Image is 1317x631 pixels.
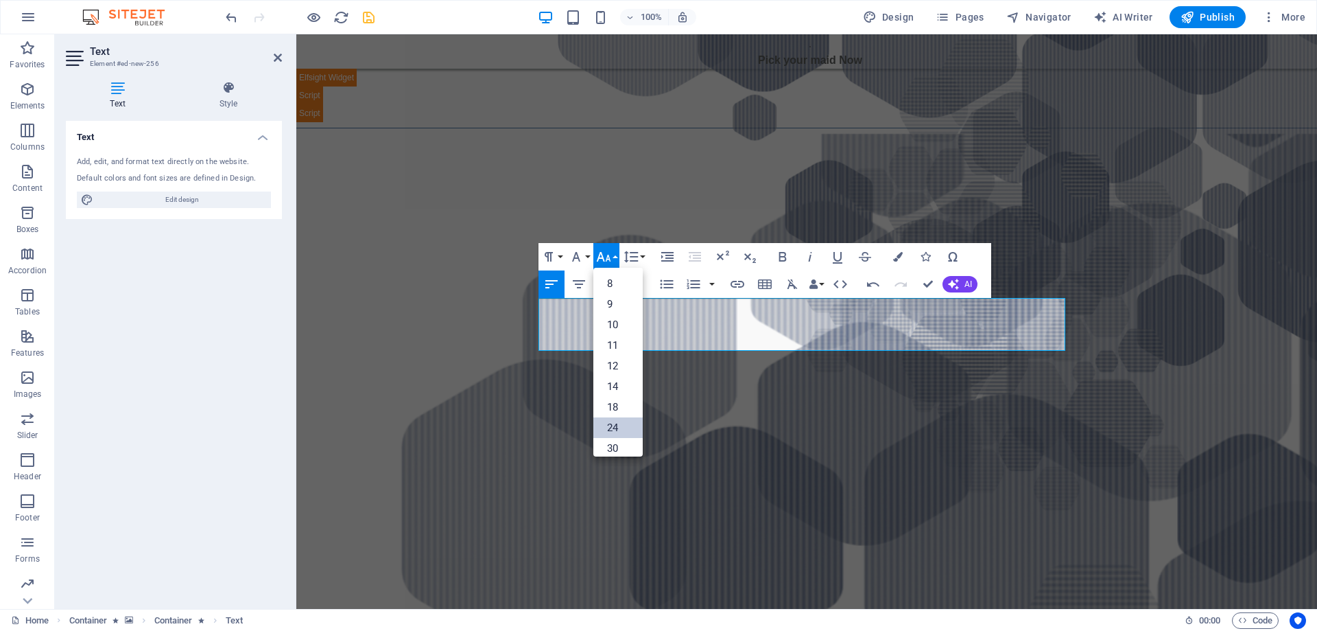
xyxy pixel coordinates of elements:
button: save [360,9,377,25]
div: Font Size [593,268,643,457]
button: Navigator [1001,6,1077,28]
button: Icons [912,243,938,271]
nav: breadcrumb [69,612,244,629]
button: Edit design [77,192,271,208]
span: AI [964,280,972,288]
button: Align Left [538,271,565,298]
p: Features [11,347,44,358]
h3: Element #ed-new-256 [90,58,254,70]
span: Click to select. Double-click to edit [226,612,243,629]
h4: Text [66,121,282,146]
i: Save (Ctrl+S) [361,10,377,25]
i: On resize automatically adjust zoom level to fit chosen device. [676,11,689,23]
button: Strikethrough [852,243,878,271]
h6: Session time [1185,612,1221,629]
button: Colors [885,243,911,271]
button: Clear Formatting [779,271,805,298]
button: reload [333,9,349,25]
span: Pages [936,10,984,24]
span: Design [863,10,914,24]
p: Tables [15,306,40,317]
span: : [1209,615,1211,626]
p: Header [14,471,41,482]
button: Line Height [621,243,647,271]
button: Publish [1170,6,1246,28]
span: Edit design [97,192,267,208]
p: Content [12,183,43,194]
span: Code [1238,612,1272,629]
div: Default colors and font sizes are defined in Design. [77,173,271,185]
button: Unordered List [654,271,680,298]
p: Accordion [8,265,47,276]
h6: 100% [641,9,663,25]
a: 12 [593,356,643,376]
button: AI Writer [1088,6,1159,28]
button: Insert Link [724,271,750,298]
button: Decrease Indent [682,243,708,271]
a: 11 [593,335,643,356]
button: HTML [827,271,853,298]
i: Reload page [333,10,349,25]
span: Click to select. Double-click to edit [154,612,193,629]
span: More [1262,10,1305,24]
i: Element contains an animation [112,617,119,624]
p: Slider [17,430,38,441]
span: 00 00 [1199,612,1220,629]
span: Publish [1180,10,1235,24]
a: 18 [593,397,643,417]
button: Usercentrics [1290,612,1306,629]
img: Editor Logo [79,9,182,25]
button: Ordered List [707,271,717,298]
button: 100% [620,9,669,25]
button: Bold (Ctrl+B) [770,243,796,271]
button: Underline (Ctrl+U) [824,243,851,271]
button: Superscript [709,243,735,271]
button: Pages [930,6,989,28]
p: Columns [10,141,45,152]
i: Element contains an animation [198,617,204,624]
button: Italic (Ctrl+I) [797,243,823,271]
button: Click here to leave preview mode and continue editing [305,9,322,25]
a: 10 [593,314,643,335]
button: Increase Indent [654,243,680,271]
i: Undo: Change image (Ctrl+Z) [224,10,239,25]
button: Ordered List [680,271,707,298]
p: Elements [10,100,45,111]
button: Code [1232,612,1279,629]
button: Special Characters [940,243,966,271]
span: AI Writer [1093,10,1153,24]
button: Subscript [737,243,763,271]
a: 9 [593,294,643,314]
span: Navigator [1006,10,1071,24]
p: Forms [15,553,40,564]
button: Align Center [566,271,592,298]
p: Favorites [10,59,45,70]
a: 8 [593,273,643,294]
a: Click to cancel selection. Double-click to open Pages [11,612,49,629]
button: undo [223,9,239,25]
div: Add, edit, and format text directly on the website. [77,157,271,168]
button: Redo (Ctrl+Shift+Z) [888,271,914,298]
a: 30 [593,438,643,459]
h4: Style [175,81,282,110]
button: Design [857,6,920,28]
button: More [1257,6,1311,28]
h2: Text [90,45,282,58]
button: Font Family [566,243,592,271]
button: Confirm (Ctrl+⏎) [915,271,941,298]
button: Paragraph Format [538,243,565,271]
button: Undo (Ctrl+Z) [860,271,886,298]
i: This element contains a background [125,617,133,624]
h4: Text [66,81,175,110]
p: Footer [15,512,40,523]
button: Data Bindings [807,271,826,298]
p: Images [14,389,42,400]
button: AI [942,276,977,292]
span: Click to select. Double-click to edit [69,612,108,629]
button: Insert Table [752,271,778,298]
a: 24 [593,417,643,438]
a: 14 [593,376,643,397]
p: Boxes [16,224,39,235]
button: Font Size [593,243,619,271]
